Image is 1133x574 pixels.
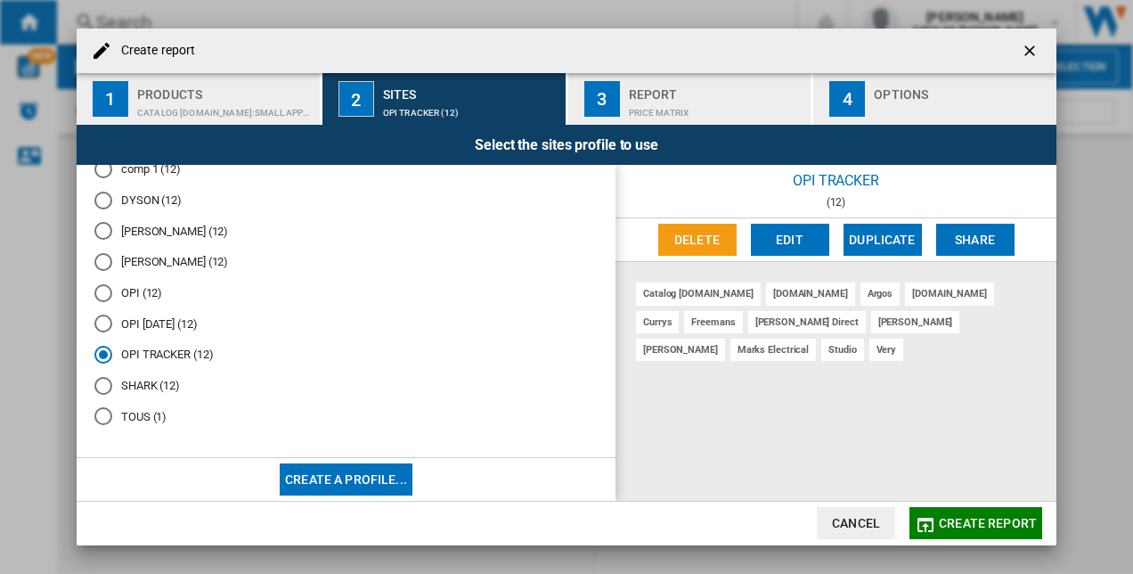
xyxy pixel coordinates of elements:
button: 4 Options [813,73,1056,125]
ng-md-icon: getI18NText('BUTTONS.CLOSE_DIALOG') [1021,42,1042,63]
div: [DOMAIN_NAME] [905,283,994,305]
div: [PERSON_NAME] direct [748,311,866,333]
div: 2 [338,81,374,117]
button: Create a profile... [280,463,412,496]
div: OPI TRACKER [615,165,1056,196]
md-radio-button: DYSON (12) [94,192,598,209]
div: Price Matrix [629,99,804,118]
div: CATALOG [DOMAIN_NAME]:Small appliances [137,99,313,118]
md-radio-button: comp 1 (12) [94,161,598,178]
div: OPI TRACKER (12) [383,99,558,118]
md-radio-button: HOOVER (12) [94,254,598,271]
md-radio-button: TOUS (1) [94,408,598,425]
span: Create report [939,516,1037,530]
div: currys [636,311,679,333]
button: Edit [751,224,829,256]
div: (12) [615,196,1056,209]
md-radio-button: OPI TRACKER (12) [94,347,598,364]
md-radio-button: OPI 26.09.25 (12) [94,316,598,332]
div: Options [874,80,1049,99]
div: studio [821,339,863,361]
div: Select the sites profile to use [77,125,1056,165]
div: 1 [93,81,128,117]
button: Delete [658,224,737,256]
div: Report [629,80,804,99]
md-radio-button: OPI (12) [94,284,598,301]
button: Cancel [817,507,895,539]
div: [DOMAIN_NAME] [766,283,855,305]
div: very [869,339,904,361]
button: getI18NText('BUTTONS.CLOSE_DIALOG') [1014,33,1049,69]
div: freemans [684,311,742,333]
div: [PERSON_NAME] [636,339,725,361]
div: 4 [829,81,865,117]
h4: Create report [112,42,195,60]
div: 3 [584,81,620,117]
button: 3 Report Price Matrix [568,73,813,125]
button: Duplicate [844,224,922,256]
md-radio-button: HENRY (12) [94,223,598,240]
button: Share [936,224,1015,256]
div: marks electrical [730,339,816,361]
div: Sites [383,80,558,99]
div: Products [137,80,313,99]
div: [PERSON_NAME] [871,311,960,333]
div: catalog [DOMAIN_NAME] [636,283,761,305]
md-radio-button: SHARK (12) [94,377,598,394]
div: argos [860,283,901,305]
button: 1 Products CATALOG [DOMAIN_NAME]:Small appliances [77,73,322,125]
button: 2 Sites OPI TRACKER (12) [322,73,567,125]
button: Create report [909,507,1042,539]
